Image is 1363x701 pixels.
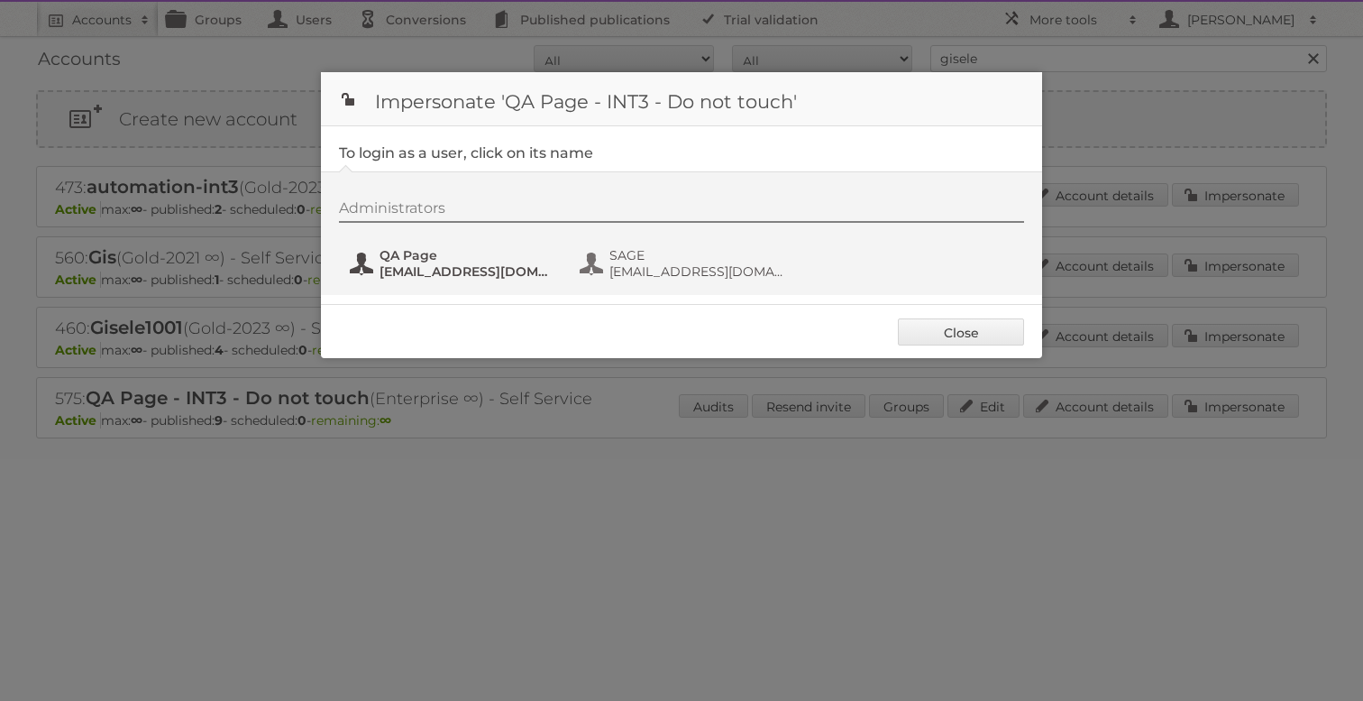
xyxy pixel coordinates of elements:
[380,263,554,280] span: [EMAIL_ADDRESS][DOMAIN_NAME]
[321,72,1042,126] h1: Impersonate 'QA Page - INT3 - Do not touch'
[578,245,790,281] button: SAGE [EMAIL_ADDRESS][DOMAIN_NAME]
[380,247,554,263] span: QA Page
[348,245,560,281] button: QA Page [EMAIL_ADDRESS][DOMAIN_NAME]
[339,199,1024,223] div: Administrators
[339,144,593,161] legend: To login as a user, click on its name
[898,318,1024,346] a: Close
[609,263,784,280] span: [EMAIL_ADDRESS][DOMAIN_NAME]
[609,247,784,263] span: SAGE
